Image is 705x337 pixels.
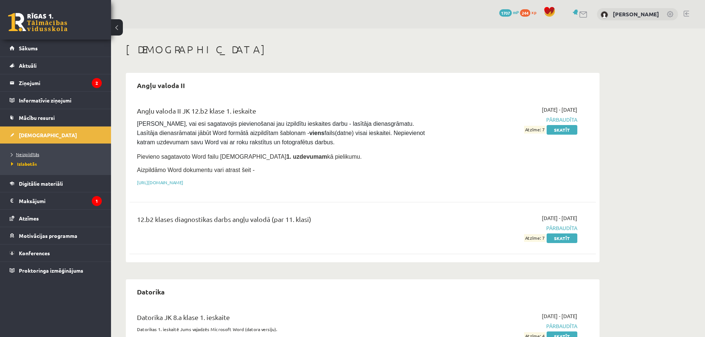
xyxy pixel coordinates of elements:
[286,154,327,160] strong: 1. uzdevumam
[520,9,540,15] a: 244 xp
[19,62,37,69] span: Aktuāli
[19,250,50,256] span: Konferences
[499,9,512,17] span: 1707
[126,43,600,56] h1: [DEMOGRAPHIC_DATA]
[547,125,577,135] a: Skatīt
[137,179,183,185] a: [URL][DOMAIN_NAME]
[438,116,577,124] span: Pārbaudīta
[524,234,545,242] span: Atzīme: 7
[542,214,577,222] span: [DATE] - [DATE]
[137,167,255,173] span: Aizpildāmo Word dokumentu vari atrast šeit -
[520,9,530,17] span: 244
[19,74,102,91] legend: Ziņojumi
[513,9,519,15] span: mP
[10,127,102,144] a: [DEMOGRAPHIC_DATA]
[137,326,427,333] p: Datorikas 1. ieskaitē Jums vajadzēs Microsoft Word (datora versiju).
[438,322,577,330] span: Pārbaudīta
[11,151,104,158] a: Neizpildītās
[10,40,102,57] a: Sākums
[19,267,83,274] span: Proktoringa izmēģinājums
[19,180,63,187] span: Digitālie materiāli
[499,9,519,15] a: 1707 mP
[19,232,77,239] span: Motivācijas programma
[10,175,102,192] a: Digitālie materiāli
[137,106,427,119] div: Angļu valoda II JK 12.b2 klase 1. ieskaite
[19,114,55,121] span: Mācību resursi
[19,92,102,109] legend: Informatīvie ziņojumi
[92,196,102,206] i: 1
[8,13,67,31] a: Rīgas 1. Tālmācības vidusskola
[19,45,38,51] span: Sākums
[438,224,577,232] span: Pārbaudīta
[19,215,39,222] span: Atzīmes
[524,126,545,134] span: Atzīme: 7
[542,312,577,320] span: [DATE] - [DATE]
[10,245,102,262] a: Konferences
[11,151,39,157] span: Neizpildītās
[137,154,362,160] span: Pievieno sagatavoto Word failu [DEMOGRAPHIC_DATA] kā pielikumu.
[92,78,102,88] i: 2
[10,109,102,126] a: Mācību resursi
[10,92,102,109] a: Informatīvie ziņojumi
[137,312,427,326] div: Datorika JK 8.a klase 1. ieskaite
[10,262,102,279] a: Proktoringa izmēģinājums
[10,227,102,244] a: Motivācijas programma
[309,130,325,136] strong: viens
[10,192,102,209] a: Maksājumi1
[11,161,104,167] a: Izlabotās
[10,57,102,74] a: Aktuāli
[10,74,102,91] a: Ziņojumi2
[130,77,192,94] h2: Angļu valoda II
[10,210,102,227] a: Atzīmes
[613,10,659,18] a: [PERSON_NAME]
[130,283,172,300] h2: Datorika
[601,11,608,18] img: Emīls Ozoliņš
[19,132,77,138] span: [DEMOGRAPHIC_DATA]
[11,161,37,167] span: Izlabotās
[19,192,102,209] legend: Maksājumi
[137,121,426,145] span: [PERSON_NAME], vai esi sagatavojis pievienošanai jau izpildītu ieskaites darbu - lasītāja dienasg...
[542,106,577,114] span: [DATE] - [DATE]
[547,233,577,243] a: Skatīt
[531,9,536,15] span: xp
[137,214,427,228] div: 12.b2 klases diagnostikas darbs angļu valodā (par 11. klasi)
